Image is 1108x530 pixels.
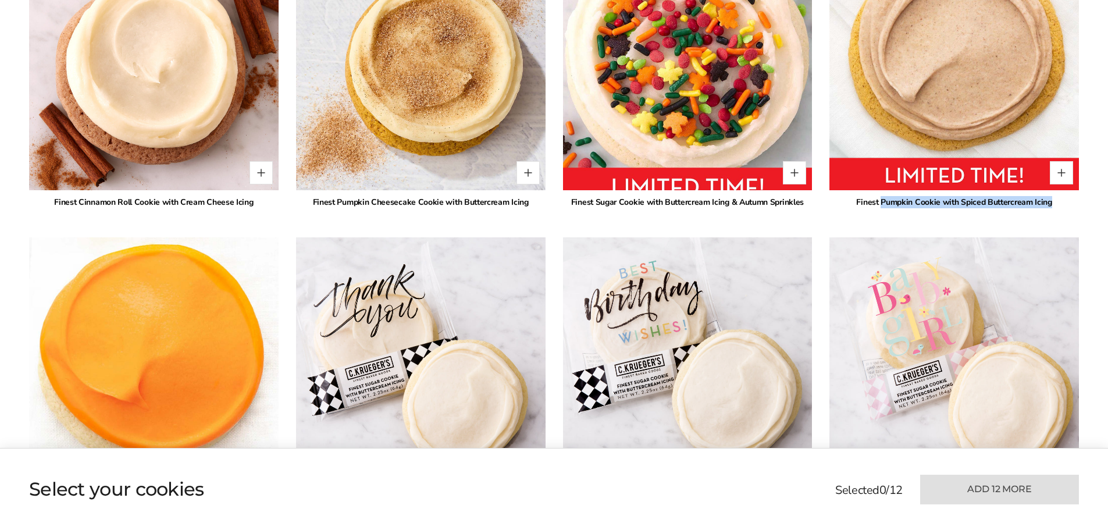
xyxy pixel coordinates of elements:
button: Quantity button plus [783,161,806,184]
button: Add 12 more [920,475,1079,504]
p: Selected / [835,482,903,499]
img: Finest Birthday Sugar Cookie with Buttercream Icing [563,237,813,487]
button: Quantity button plus [250,161,273,184]
button: Quantity button plus [1050,161,1073,184]
img: Finest Thank You Sugar Cookie with Buttercream Icing [296,237,546,487]
div: Finest Sugar Cookie with Buttercream Icing & Autumn Sprinkles [563,196,813,208]
span: 12 [889,482,903,498]
div: Finest Pumpkin Cookie with Spiced Buttercream Icing [829,196,1079,208]
img: Finest Baby Girl Sugar Cookie with Buttercream Icing [829,237,1079,487]
iframe: Sign Up via Text for Offers [9,486,120,521]
button: Quantity button plus [516,161,540,184]
div: Finest Cinnamon Roll Cookie with Cream Cheese Icing [29,196,279,208]
img: Finest Sugar Cookie with Orange Buttercream Icing [29,237,279,487]
div: Finest Pumpkin Cheesecake Cookie with Buttercream Icing [296,196,546,208]
span: 0 [879,482,886,498]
